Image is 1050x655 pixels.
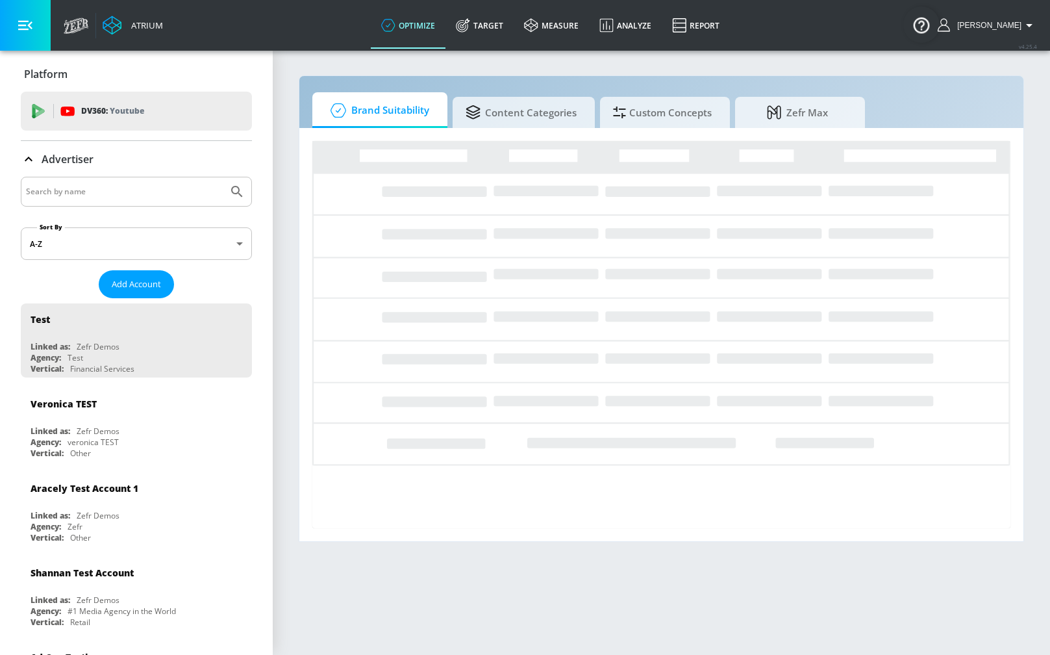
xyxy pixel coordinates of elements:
div: DV360: Youtube [21,92,252,131]
span: Content Categories [466,97,577,128]
div: veronica TEST [68,437,119,448]
div: Agency: [31,606,61,617]
div: Zefr [68,521,82,532]
button: [PERSON_NAME] [938,18,1037,33]
div: Linked as: [31,426,70,437]
div: Vertical: [31,448,64,459]
span: Add Account [112,277,161,292]
div: Aracely Test Account 1Linked as:Zefr DemosAgency:ZefrVertical:Other [21,472,252,546]
div: Vertical: [31,363,64,374]
a: Analyze [589,2,662,49]
div: Agency: [31,521,61,532]
button: Open Resource Center [903,6,940,43]
div: A-Z [21,227,252,260]
div: Agency: [31,352,61,363]
div: Vertical: [31,532,64,543]
a: Report [662,2,730,49]
div: Advertiser [21,141,252,177]
label: Sort By [37,223,65,231]
div: Other [70,448,91,459]
p: DV360: [81,104,144,118]
div: Linked as: [31,341,70,352]
a: Target [445,2,514,49]
span: Brand Suitability [325,95,429,126]
a: Atrium [103,16,163,35]
div: Linked as: [31,595,70,606]
div: TestLinked as:Zefr DemosAgency:TestVertical:Financial Services [21,303,252,378]
p: Advertiser [42,152,94,166]
span: login as: michael.villalobos@zefr.com [952,21,1021,30]
div: Veronica TESTLinked as:Zefr DemosAgency:veronica TESTVertical:Other [21,388,252,462]
p: Youtube [110,104,144,118]
span: v 4.25.4 [1019,43,1037,50]
div: Financial Services [70,363,134,374]
div: #1 Media Agency in the World [68,606,176,617]
input: Search by name [26,183,223,200]
div: Platform [21,56,252,92]
a: optimize [371,2,445,49]
div: Atrium [126,19,163,31]
div: Shannan Test AccountLinked as:Zefr DemosAgency:#1 Media Agency in the WorldVertical:Retail [21,557,252,631]
div: Aracely Test Account 1 [31,482,138,494]
span: Custom Concepts [613,97,712,128]
div: Linked as: [31,510,70,521]
div: Test [31,313,50,326]
p: Platform [24,67,68,81]
button: Add Account [99,270,174,298]
div: Agency: [31,437,61,448]
span: Zefr Max [748,97,847,128]
div: Zefr Demos [77,426,119,437]
div: Vertical: [31,617,64,628]
div: Veronica TEST [31,398,97,410]
div: Test [68,352,83,363]
div: Other [70,532,91,543]
div: Shannan Test Account [31,567,134,579]
div: Retail [70,617,90,628]
div: Zefr Demos [77,510,119,521]
a: measure [514,2,589,49]
div: Zefr Demos [77,341,119,352]
div: Zefr Demos [77,595,119,606]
